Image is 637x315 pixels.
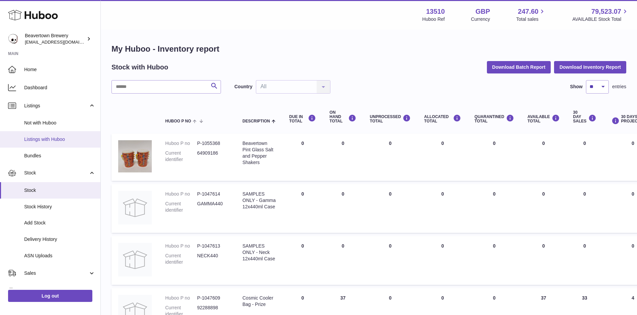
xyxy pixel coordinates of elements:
[474,114,514,123] div: QUARANTINED Total
[25,33,85,45] div: Beavertown Brewery
[572,16,629,22] span: AVAILABLE Stock Total
[25,39,99,45] span: [EMAIL_ADDRESS][DOMAIN_NAME]
[118,243,152,276] img: product image
[24,136,95,143] span: Listings with Huboo
[24,170,88,176] span: Stock
[521,134,566,181] td: 0
[570,84,583,90] label: Show
[197,140,229,147] dd: P-1055368
[572,7,629,22] a: 79,523.07 AVAILABLE Stock Total
[370,114,411,123] div: UNPROCESSED Total
[24,288,88,295] span: Orders
[111,63,168,72] h2: Stock with Huboo
[475,7,490,16] strong: GBP
[165,119,191,123] span: Huboo P no
[329,110,356,124] div: ON HAND Total
[516,7,546,22] a: 247.60 Total sales
[493,141,496,146] span: 0
[363,236,417,285] td: 0
[165,201,197,213] dt: Current identifier
[197,191,229,197] dd: P-1047614
[516,16,546,22] span: Total sales
[493,295,496,301] span: 0
[417,134,468,181] td: 0
[242,119,270,123] span: Description
[554,61,626,73] button: Download Inventory Report
[165,253,197,265] dt: Current identifier
[24,85,95,91] span: Dashboard
[24,66,95,73] span: Home
[417,184,468,233] td: 0
[8,290,92,302] a: Log out
[289,114,316,123] div: DUE IN TOTAL
[24,187,95,194] span: Stock
[111,44,626,54] h1: My Huboo - Inventory report
[24,236,95,243] span: Delivery History
[528,114,560,123] div: AVAILABLE Total
[165,140,197,147] dt: Huboo P no
[197,295,229,301] dd: P-1047609
[234,84,253,90] label: Country
[323,236,363,285] td: 0
[521,184,566,233] td: 0
[197,201,229,213] dd: GAMMA440
[566,184,603,233] td: 0
[242,243,276,262] div: SAMPLES ONLY - Neck 12x440ml Case
[493,243,496,249] span: 0
[165,191,197,197] dt: Huboo P no
[8,34,18,44] img: internalAdmin-13510@internal.huboo.com
[566,134,603,181] td: 0
[197,243,229,249] dd: P-1047613
[165,150,197,163] dt: Current identifier
[566,236,603,285] td: 0
[118,140,152,172] img: product image
[24,253,95,259] span: ASN Uploads
[242,140,276,166] div: Beavertown Pint Glass Salt and Pepper Shakers
[197,253,229,265] dd: NECK440
[612,84,626,90] span: entries
[24,153,95,159] span: Bundles
[487,61,551,73] button: Download Batch Report
[422,16,445,22] div: Huboo Ref
[118,191,152,224] img: product image
[165,295,197,301] dt: Huboo P no
[323,134,363,181] td: 0
[417,236,468,285] td: 0
[24,103,88,109] span: Listings
[521,236,566,285] td: 0
[24,120,95,126] span: Not with Huboo
[24,204,95,210] span: Stock History
[242,295,276,308] div: Cosmic Cooler Bag - Prize
[363,134,417,181] td: 0
[165,243,197,249] dt: Huboo P no
[424,114,461,123] div: ALLOCATED Total
[282,236,323,285] td: 0
[573,110,596,124] div: 30 DAY SALES
[197,150,229,163] dd: 64909186
[24,220,95,226] span: Add Stock
[426,7,445,16] strong: 13510
[591,7,621,16] span: 79,523.07
[24,270,88,276] span: Sales
[471,16,490,22] div: Currency
[242,191,276,210] div: SAMPLES ONLY - Gamma 12x440ml Case
[282,184,323,233] td: 0
[282,134,323,181] td: 0
[518,7,538,16] span: 247.60
[363,184,417,233] td: 0
[323,184,363,233] td: 0
[493,191,496,197] span: 0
